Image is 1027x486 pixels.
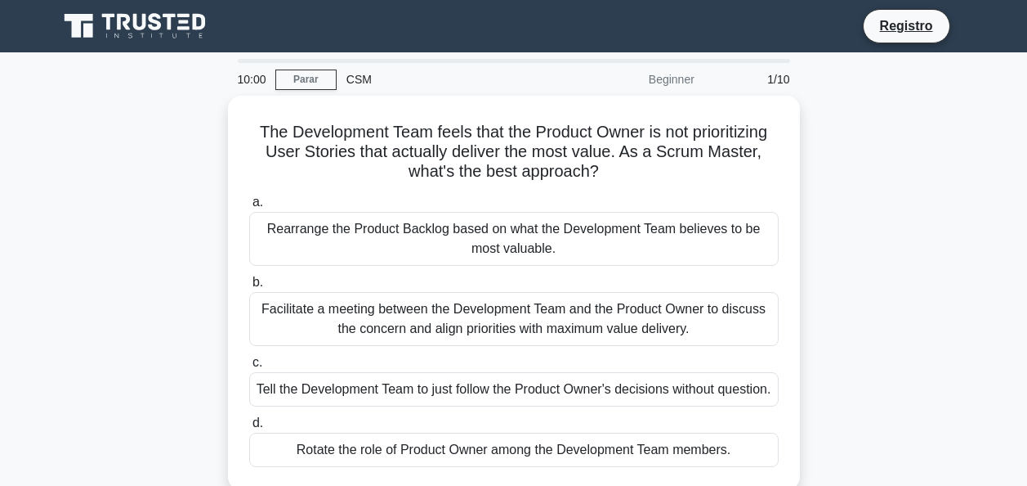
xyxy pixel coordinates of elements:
[275,70,337,90] a: Parar
[249,372,779,407] div: Tell the Development Team to just follow the Product Owner's decisions without question.
[252,275,263,289] span: b.
[249,292,779,346] div: Facilitate a meeting between the Development Team and the Product Owner to discuss the concern an...
[252,195,263,209] span: a.
[228,63,275,96] div: 10:00
[252,355,262,369] span: c.
[337,63,561,96] div: CSM
[249,433,779,467] div: Rotate the role of Product Owner among the Development Team members.
[260,123,767,180] font: The Development Team feels that the Product Owner is not prioritizing User Stories that actually ...
[704,63,800,96] div: 1/10
[561,63,704,96] div: Beginner
[870,16,943,36] a: Registro
[252,416,263,430] span: d.
[249,212,779,266] div: Rearrange the Product Backlog based on what the Development Team believes to be most valuable.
